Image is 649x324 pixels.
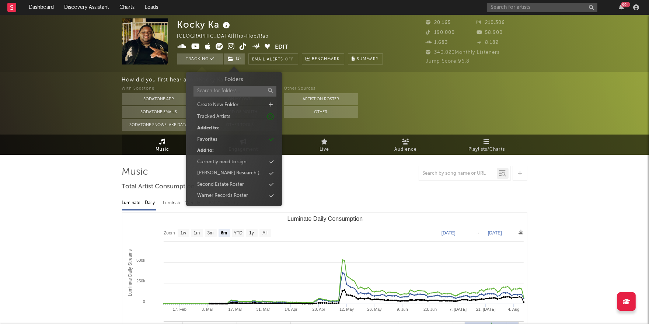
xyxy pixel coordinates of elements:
[225,76,244,84] h3: Folders
[397,307,408,311] text: 9. Jun
[249,231,254,236] text: 1y
[302,53,344,65] a: Benchmark
[122,135,203,155] a: Music
[122,119,196,131] button: Sodatone Snowflake Data
[487,3,597,12] input: Search for artists
[621,2,630,7] div: 99 +
[122,84,196,93] div: With Sodatone
[233,231,242,236] text: YTD
[197,181,244,188] div: Second Estate Roster
[207,231,213,236] text: 3m
[197,192,248,199] div: Warner Records Roster
[367,307,382,311] text: 26. May
[197,147,214,154] div: Add to:
[164,231,175,236] text: Zoom
[156,145,169,154] span: Music
[446,135,527,155] a: Playlists/Charts
[320,145,329,154] span: Live
[122,197,156,209] div: Luminate - Daily
[122,106,196,118] button: Sodatone Emails
[419,171,497,177] input: Search by song name or URL
[339,307,354,311] text: 12. May
[426,30,455,35] span: 190,000
[224,53,245,65] button: (1)
[285,307,297,311] text: 14. Apr
[197,125,219,132] div: Added to:
[476,307,495,311] text: 21. [DATE]
[193,86,276,97] input: Search for folders...
[136,279,145,283] text: 250k
[127,249,132,296] text: Luminate Daily Streams
[477,40,499,45] span: 8,182
[197,101,238,109] div: Create New Folder
[619,4,624,10] button: 99+
[285,58,294,62] em: Off
[262,231,267,236] text: All
[197,136,217,143] div: Favorites
[348,53,383,65] button: Summary
[449,307,467,311] text: 7. [DATE]
[163,197,202,209] div: Luminate - Weekly
[284,84,358,93] div: Other Sources
[197,158,247,166] div: Currently need to sign
[394,145,417,154] span: Audience
[223,53,245,65] span: ( 1 )
[197,170,266,177] div: [PERSON_NAME] Research (NEW FINDS)
[122,182,195,191] span: Total Artist Consumption
[284,135,365,155] a: Live
[202,307,213,311] text: 3. Mar
[477,20,505,25] span: 210,306
[143,299,145,304] text: 0
[248,53,298,65] button: Email AlertsOff
[312,307,325,311] text: 28. Apr
[193,231,200,236] text: 1m
[426,59,470,64] span: Jump Score: 96.8
[423,307,437,311] text: 23. Jun
[172,307,186,311] text: 17. Feb
[426,50,500,55] span: 340,020 Monthly Listeners
[357,57,379,61] span: Summary
[136,258,145,262] text: 500k
[442,230,456,236] text: [DATE]
[275,43,288,52] button: Edit
[477,30,503,35] span: 58,900
[312,55,340,64] span: Benchmark
[284,106,358,118] button: Other
[256,307,270,311] text: 31. Mar
[221,231,227,236] text: 6m
[180,231,186,236] text: 1w
[177,32,278,41] div: [GEOGRAPHIC_DATA] | Hip-Hop/Rap
[426,20,451,25] span: 20,165
[508,307,519,311] text: 4. Aug
[287,216,363,222] text: Luminate Daily Consumption
[468,145,505,154] span: Playlists/Charts
[365,135,446,155] a: Audience
[475,230,480,236] text: →
[284,93,358,105] button: Artist on Roster
[122,93,196,105] button: Sodatone App
[426,40,448,45] span: 1,683
[177,53,223,65] button: Tracking
[228,307,242,311] text: 17. Mar
[488,230,502,236] text: [DATE]
[177,18,232,31] div: Kocky Ka
[197,113,230,121] div: Tracked Artists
